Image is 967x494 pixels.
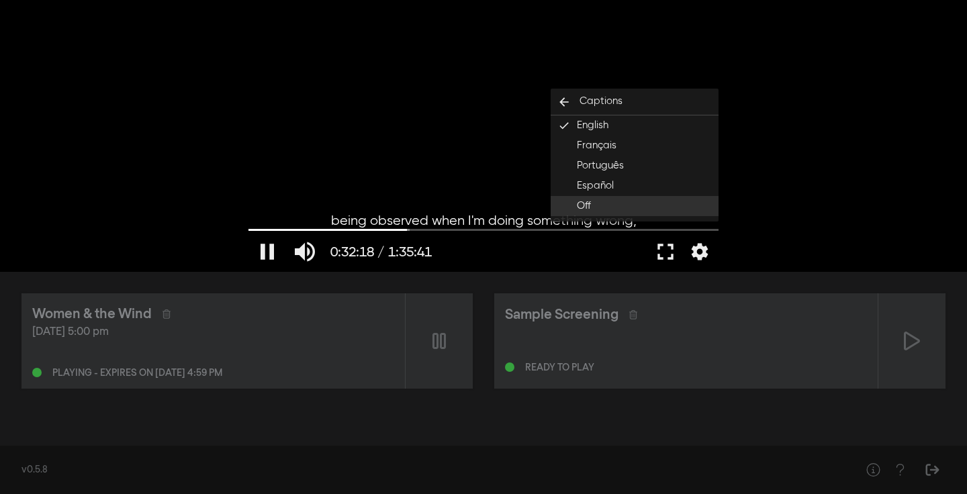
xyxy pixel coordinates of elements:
span: Português [577,158,624,174]
button: Español [551,176,719,196]
button: Full screen [647,232,684,272]
div: Ready to play [525,363,594,373]
span: Captions [580,94,623,109]
span: Off [577,199,591,214]
button: English [551,115,719,136]
button: 0:32:18 / 1:35:41 [324,232,439,272]
button: Sign Out [919,456,946,483]
button: Mute [286,232,324,272]
button: Off [551,196,719,216]
div: Playing - expires on [DATE] 4:59 pm [52,368,222,378]
div: v0.5.8 [21,463,833,477]
i: done [555,119,577,132]
button: Back [551,89,719,115]
div: Sample Screening [505,305,618,325]
span: Français [577,138,616,154]
div: [DATE] 5:00 pm [32,324,394,340]
span: English [577,118,608,134]
span: Español [577,179,614,194]
button: Help [886,456,913,483]
i: arrow_back [551,95,578,109]
button: Pause [248,232,286,272]
button: Português [551,156,719,176]
button: Help [860,456,886,483]
div: Women & the Wind [32,304,152,324]
button: Français [551,136,719,156]
button: More settings [684,232,715,272]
